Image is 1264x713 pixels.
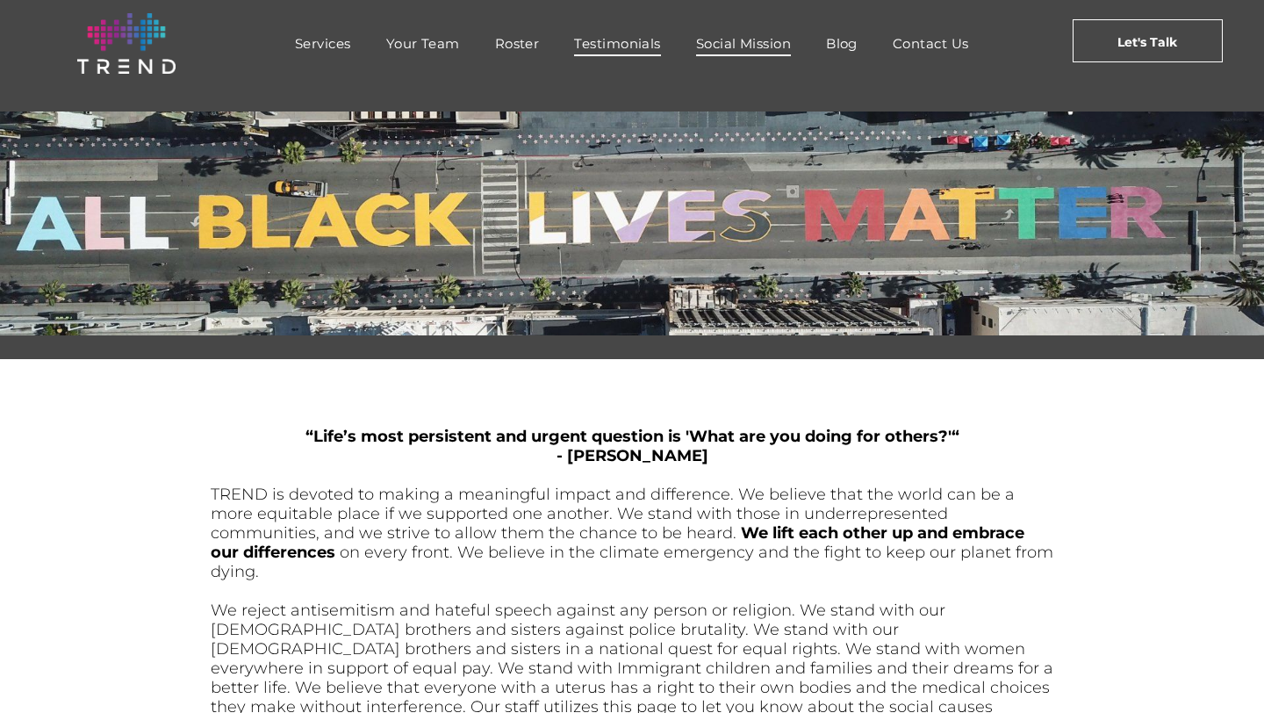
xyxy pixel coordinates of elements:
[277,31,369,56] a: Services
[305,427,959,446] span: “Life’s most persistent and urgent question is 'What are you doing for others?'“
[875,31,987,56] a: Contact Us
[574,31,660,56] span: Testimonials
[211,543,1053,581] span: on every front. We believe in the climate emergency and the fight to keep our planet from dying.
[1176,629,1264,713] iframe: Chat Widget
[1073,19,1223,62] a: Let's Talk
[211,485,1015,543] span: TREND is devoted to making a meaningful impact and difference. We believe that the world can be a...
[557,446,708,465] span: - [PERSON_NAME]
[478,31,557,56] a: Roster
[808,31,875,56] a: Blog
[369,31,478,56] a: Your Team
[77,13,176,74] img: logo
[557,31,678,56] a: Testimonials
[679,31,808,56] a: Social Mission
[211,523,1024,562] span: We lift each other up and embrace our differences
[1117,20,1177,64] span: Let's Talk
